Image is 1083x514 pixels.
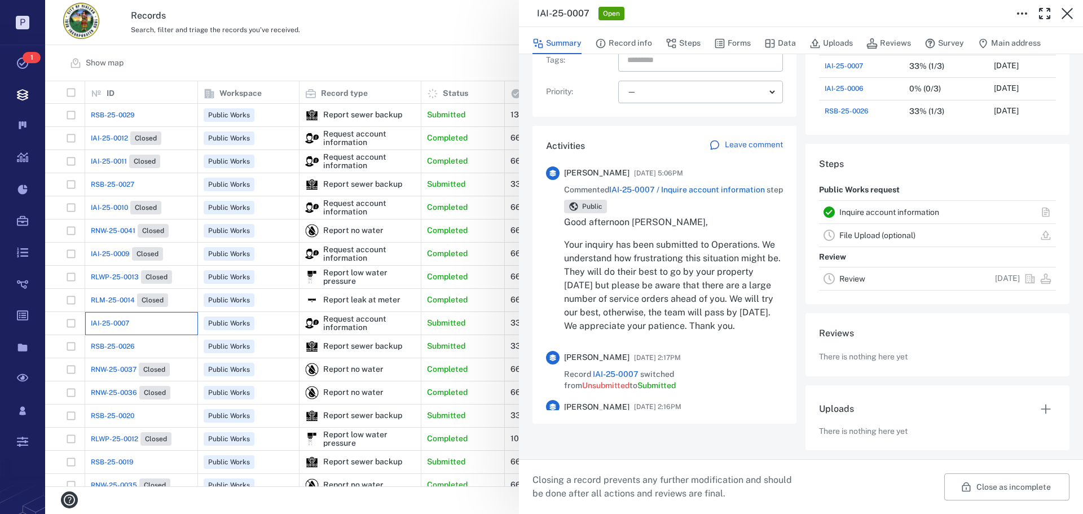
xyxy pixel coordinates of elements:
span: Help [25,8,49,18]
button: Summary [532,33,582,54]
p: Public Works request [819,180,900,200]
span: [PERSON_NAME] [564,168,629,179]
h6: Uploads [819,402,854,416]
a: IAI-25-0007 [593,370,639,379]
p: There is nothing here yet [819,426,908,437]
span: Submitted [637,381,676,390]
p: Good afternoon [PERSON_NAME], [564,216,783,229]
span: Public [580,202,605,212]
div: ReviewsThere is nothing here yet [805,313,1069,385]
span: [DATE] 2:16PM [634,400,681,414]
button: Survey [924,33,964,54]
a: File Upload (optional) [839,231,915,240]
p: [DATE] [995,273,1020,284]
span: [PERSON_NAME] [564,402,629,413]
span: Open [601,9,622,19]
div: ActivitiesLeave comment[PERSON_NAME][DATE] 5:06PMCommentedIAI-25-0007 / Inquire account informati... [532,126,796,433]
div: 0% (0/3) [909,85,941,93]
button: Uploads [809,33,853,54]
p: Review [819,247,846,267]
a: Leave comment [709,139,783,153]
a: IAI-25-0007 / Inquire account information [609,185,765,194]
h6: Activities [546,139,585,153]
p: P [16,16,29,29]
div: 33% (1/3) [909,107,944,116]
span: [PERSON_NAME] [564,352,629,363]
button: Forms [714,33,751,54]
p: [DATE] [994,60,1019,72]
div: StepsPublic Works requestInquire account informationFile Upload (optional)ReviewReview[DATE] [805,144,1069,313]
button: Toggle to Edit Boxes [1011,2,1033,25]
span: 1 [23,52,41,63]
button: Close as incomplete [944,473,1069,500]
button: Toggle Fullscreen [1033,2,1056,25]
span: [DATE] 5:06PM [634,166,683,180]
p: There is nothing here yet [819,352,908,363]
div: 33% (1/3) [909,62,944,71]
a: IAI-25-0007 [825,61,863,71]
p: Leave comment [725,139,783,151]
span: Unsubmitted [582,381,629,390]
div: — [627,85,765,98]
p: Priority : [546,86,614,98]
a: Inquire account information [839,208,939,217]
h3: IAI-25-0007 [537,7,589,20]
button: Data [764,33,796,54]
button: Reviews [866,33,911,54]
button: Main address [978,33,1041,54]
div: UploadsThere is nothing here yet [805,385,1069,460]
p: Tags : [546,55,614,66]
span: [DATE] 2:17PM [634,351,681,364]
button: Close [1056,2,1078,25]
button: Record info [595,33,652,54]
p: [DATE] [994,83,1019,94]
p: Your inquiry has been submitted to Operations. We understand how frustrationg this situation migh... [564,238,783,333]
a: IAI-25-0006 [825,84,864,94]
span: Record switched from to [564,369,783,391]
p: Closing a record prevents any further modification and should be done after all actions and revie... [532,473,801,500]
h6: Reviews [819,327,1056,340]
p: [DATE] [994,106,1019,117]
a: Review [839,274,865,283]
a: RSB-25-0026 [825,106,869,116]
span: Commented step [564,184,783,196]
h6: Steps [819,157,1056,171]
button: Steps [666,33,701,54]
